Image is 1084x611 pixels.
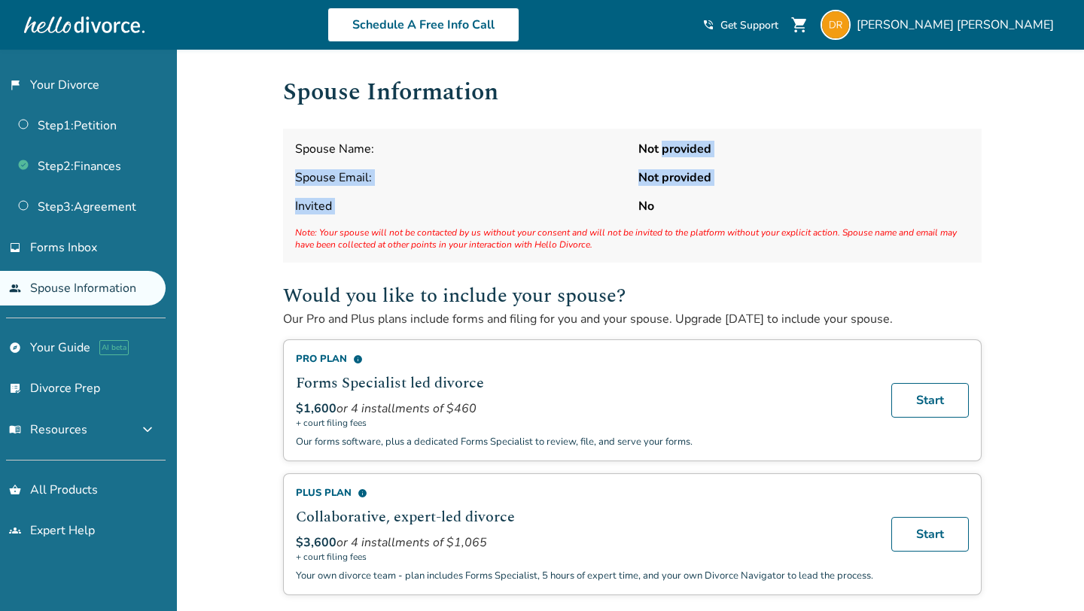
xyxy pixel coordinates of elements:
[296,435,873,448] p: Our forms software, plus a dedicated Forms Specialist to review, file, and serve your forms.
[283,311,982,327] p: Our Pro and Plus plans include forms and filing for you and your spouse. Upgrade [DATE] to includ...
[891,383,969,418] a: Start
[9,484,21,496] span: shopping_basket
[891,517,969,552] a: Start
[358,488,367,498] span: info
[139,421,157,439] span: expand_more
[9,421,87,438] span: Resources
[638,141,970,157] strong: Not provided
[9,242,21,254] span: inbox
[327,8,519,42] a: Schedule A Free Info Call
[353,354,363,364] span: info
[790,16,808,34] span: shopping_cart
[99,340,129,355] span: AI beta
[702,19,714,31] span: phone_in_talk
[857,17,1060,33] span: [PERSON_NAME] [PERSON_NAME]
[9,524,21,537] span: groups
[9,382,21,394] span: list_alt_check
[283,281,982,311] h2: Would you like to include your spouse?
[296,400,873,417] div: or 4 installments of $460
[296,534,873,551] div: or 4 installments of $1,065
[9,342,21,354] span: explore
[295,226,970,251] span: Note: Your spouse will not be contacted by us without your consent and will not be invited to the...
[296,352,873,366] div: Pro Plan
[295,198,626,214] span: Invited
[638,169,970,186] strong: Not provided
[296,400,336,417] span: $1,600
[296,506,873,528] h2: Collaborative, expert-led divorce
[821,10,851,40] img: diaprueda2@gmail.com
[638,198,970,214] strong: No
[9,282,21,294] span: people
[296,551,873,563] span: + court filing fees
[30,239,97,256] span: Forms Inbox
[296,569,873,582] p: Your own divorce team - plan includes Forms Specialist, 5 hours of expert time, and your own Divo...
[295,169,626,186] span: Spouse Email:
[296,417,873,429] span: + court filing fees
[1009,539,1084,611] iframe: Chat Widget
[296,534,336,551] span: $3,600
[9,79,21,91] span: flag_2
[295,141,626,157] span: Spouse Name:
[296,372,873,394] h2: Forms Specialist led divorce
[296,486,873,500] div: Plus Plan
[702,18,778,32] a: phone_in_talkGet Support
[283,74,982,111] h1: Spouse Information
[9,424,21,436] span: menu_book
[720,18,778,32] span: Get Support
